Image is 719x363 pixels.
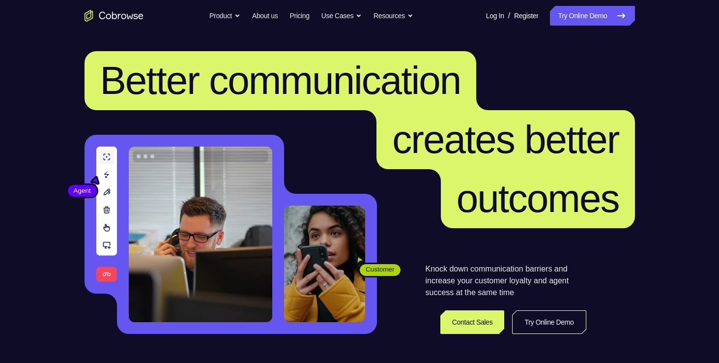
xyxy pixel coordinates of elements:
a: Try Online Demo [550,6,634,26]
a: Pricing [289,6,309,26]
a: Contact Sales [440,310,505,334]
span: creates better [392,118,619,161]
a: Log In [486,6,504,26]
span: Better communication [100,59,461,102]
a: Try Online Demo [512,310,586,334]
a: Go to the home page [85,10,144,22]
a: About us [252,6,278,26]
button: Resources [374,6,413,26]
img: A customer holding their phone [284,206,365,322]
a: Register [514,6,538,26]
img: A customer support agent talking on the phone [129,147,272,322]
p: Knock down communication barriers and increase your customer loyalty and agent success at the sam... [426,263,586,299]
button: Product [209,6,240,26]
span: outcomes [457,177,619,220]
span: / [508,10,510,22]
button: Use Cases [321,6,362,26]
